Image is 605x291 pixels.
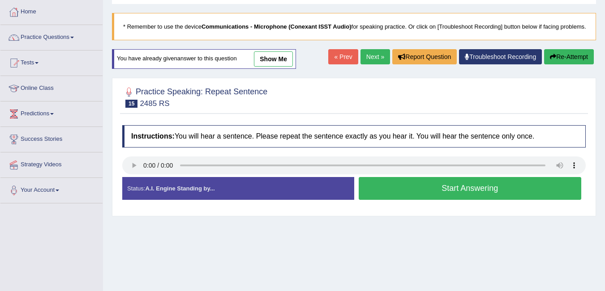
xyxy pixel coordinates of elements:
span: 15 [125,100,137,108]
a: Strategy Videos [0,152,103,175]
button: Start Answering [359,177,582,200]
b: Instructions: [131,132,175,140]
strong: A.I. Engine Standing by... [145,185,215,192]
button: Report Question [392,49,457,64]
h2: Practice Speaking: Repeat Sentence [122,85,267,108]
b: Communications - Microphone (Conexant ISST Audio) [202,23,352,30]
a: show me [254,51,293,67]
a: Next » [360,49,390,64]
a: Online Class [0,76,103,98]
a: Troubleshoot Recording [459,49,542,64]
a: « Prev [328,49,358,64]
a: Your Account [0,178,103,200]
a: Predictions [0,101,103,124]
a: Practice Questions [0,25,103,47]
blockquote: * Remember to use the device for speaking practice. Or click on [Troubleshoot Recording] button b... [112,13,596,40]
a: Success Stories [0,127,103,149]
div: You have already given answer to this question [112,49,296,69]
h4: You will hear a sentence. Please repeat the sentence exactly as you hear it. You will hear the se... [122,125,586,148]
small: 2485 RS [140,99,169,108]
div: Status: [122,177,354,200]
a: Tests [0,51,103,73]
button: Re-Attempt [544,49,594,64]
